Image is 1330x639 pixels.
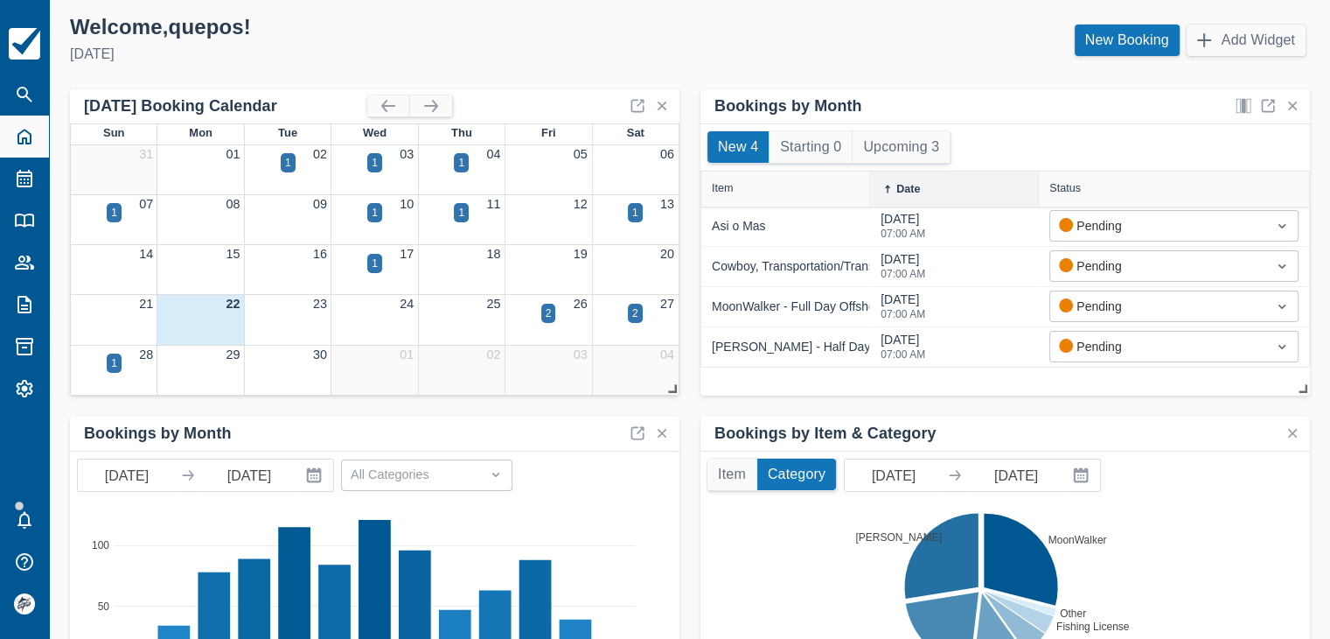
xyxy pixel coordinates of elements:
div: 1 [372,205,378,221]
div: 1 [458,205,464,221]
a: 25 [486,297,500,311]
div: Pending [1059,216,1257,235]
div: 1 [458,155,464,171]
div: 1 [285,155,291,171]
div: [DATE] [881,250,925,290]
div: Pending [1059,297,1257,316]
a: 03 [400,147,414,161]
span: Dropdown icon [1273,217,1291,235]
div: [DATE] Booking Calendar [84,96,367,116]
div: [DATE] [70,44,676,65]
div: 2 [632,305,638,321]
span: Thu [451,126,472,139]
span: Mon [189,126,212,139]
input: End Date [200,460,298,491]
a: 22 [226,297,240,311]
span: Dropdown icon [1273,298,1291,315]
div: Pending [1059,337,1257,356]
a: 07 [139,197,153,211]
div: 1 [632,205,638,221]
div: [PERSON_NAME] - Half Day Inshore (5 Hours) [712,338,969,356]
div: Welcome , quepos ! [70,14,676,40]
a: 04 [486,147,500,161]
button: Interact with the calendar and add the check-in date for your trip. [1065,460,1100,491]
div: Asi o Mas [712,217,765,235]
a: 28 [139,348,153,362]
a: 20 [660,247,674,261]
div: Item [712,182,734,194]
a: 16 [313,247,327,261]
a: 23 [313,297,327,311]
a: 12 [574,197,588,211]
a: 02 [486,348,500,362]
div: 07:00 AM [881,228,925,239]
span: Dropdown icon [1273,338,1291,355]
a: 11 [486,197,500,211]
div: 07:00 AM [881,269,925,279]
div: Pending [1059,256,1257,276]
a: 27 [660,297,674,311]
button: Starting 0 [769,131,852,163]
button: Upcoming 3 [853,131,950,163]
a: 30 [313,348,327,362]
a: 14 [139,247,153,261]
a: 15 [226,247,240,261]
a: 21 [139,297,153,311]
a: 04 [660,348,674,362]
a: 09 [313,197,327,211]
div: [DATE] [881,210,925,249]
button: Category [757,459,836,490]
div: Cowboy, Transportation/Transfers [712,257,895,276]
div: 1 [372,256,378,271]
span: Dropdown icon [487,466,505,483]
a: 29 [226,348,240,362]
a: 24 [400,297,414,311]
a: 10 [400,197,414,211]
a: 03 [574,348,588,362]
div: 1 [372,155,378,171]
span: Dropdown icon [1273,257,1291,275]
div: Status [1049,182,1081,194]
div: [DATE] [881,331,925,370]
div: Bookings by Item & Category [714,424,936,444]
a: New Booking [1075,25,1180,56]
input: Start Date [845,460,943,491]
a: 17 [400,247,414,261]
div: 1 [111,205,117,221]
input: End Date [967,460,1065,491]
div: [DATE] [881,291,925,330]
a: 01 [226,147,240,161]
input: Start Date [78,460,176,491]
button: Interact with the calendar and add the check-in date for your trip. [298,460,333,491]
button: Add Widget [1187,25,1306,56]
span: Sat [627,126,644,139]
a: 13 [660,197,674,211]
a: 02 [313,147,327,161]
button: New 4 [707,131,769,163]
span: Sun [103,126,124,139]
a: 18 [486,247,500,261]
a: 08 [226,197,240,211]
div: Bookings by Month [84,424,232,444]
a: 31 [139,147,153,161]
div: Bookings by Month [714,96,862,116]
div: 07:00 AM [881,349,925,360]
a: 26 [574,297,588,311]
span: Fri [541,126,556,139]
div: 1 [111,355,117,371]
a: 01 [400,348,414,362]
span: Wed [363,126,386,139]
div: 2 [546,305,552,321]
a: 06 [660,147,674,161]
a: 05 [574,147,588,161]
a: 19 [574,247,588,261]
img: avatar [14,593,35,614]
div: MoonWalker - Full Day Offshore (9 Hours) [712,298,940,316]
span: Tue [278,126,297,139]
button: Item [707,459,756,490]
div: 07:00 AM [881,309,925,319]
div: Date [896,183,920,195]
